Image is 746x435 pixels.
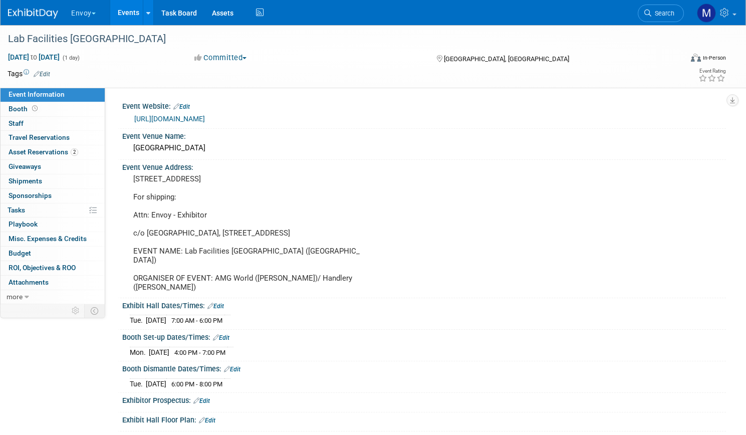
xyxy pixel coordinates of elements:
[174,349,225,356] span: 4:00 PM - 7:00 PM
[29,53,39,61] span: to
[122,412,726,425] div: Exhibit Hall Floor Plan:
[130,140,718,156] div: [GEOGRAPHIC_DATA]
[1,290,105,304] a: more
[224,366,240,373] a: Edit
[1,261,105,275] a: ROI, Objectives & ROO
[1,131,105,145] a: Travel Reservations
[8,9,58,19] img: ExhibitDay
[691,54,701,62] img: Format-Inperson.png
[173,103,190,110] a: Edit
[9,278,49,286] span: Attachments
[9,177,42,185] span: Shipments
[122,129,726,141] div: Event Venue Name:
[122,298,726,311] div: Exhibit Hall Dates/Times:
[9,119,24,127] span: Staff
[146,315,166,326] td: [DATE]
[207,303,224,310] a: Edit
[9,105,40,113] span: Booth
[697,4,716,23] img: Matt h
[9,235,87,243] span: Misc. Expenses & Credits
[67,304,85,317] td: Personalize Event Tab Strip
[8,53,60,62] span: [DATE] [DATE]
[1,203,105,217] a: Tasks
[122,99,726,112] div: Event Website:
[134,115,205,123] a: [URL][DOMAIN_NAME]
[638,5,684,22] a: Search
[1,276,105,290] a: Attachments
[9,264,76,272] span: ROI, Objectives & ROO
[5,30,665,48] div: Lab Facilities [GEOGRAPHIC_DATA]
[171,380,222,388] span: 6:00 PM - 8:00 PM
[1,145,105,159] a: Asset Reservations2
[1,232,105,246] a: Misc. Expenses & Credits
[1,88,105,102] a: Event Information
[9,220,38,228] span: Playbook
[9,148,78,156] span: Asset Reservations
[619,52,726,67] div: Event Format
[1,217,105,232] a: Playbook
[7,293,23,301] span: more
[9,191,52,199] span: Sponsorships
[130,347,149,357] td: Mon.
[651,10,674,17] span: Search
[698,69,725,74] div: Event Rating
[8,206,25,214] span: Tasks
[1,189,105,203] a: Sponsorships
[149,347,169,357] td: [DATE]
[1,247,105,261] a: Budget
[1,174,105,188] a: Shipments
[146,378,166,389] td: [DATE]
[9,133,70,141] span: Travel Reservations
[62,55,80,61] span: (1 day)
[133,174,363,292] pre: [STREET_ADDRESS] For shipping: Attn: Envoy - Exhibitor c/o [GEOGRAPHIC_DATA], [STREET_ADDRESS] EV...
[171,317,222,324] span: 7:00 AM - 6:00 PM
[1,160,105,174] a: Giveaways
[122,160,726,172] div: Event Venue Address:
[34,71,50,78] a: Edit
[199,417,215,424] a: Edit
[130,378,146,389] td: Tue.
[213,334,229,341] a: Edit
[193,397,210,404] a: Edit
[30,105,40,112] span: Booth not reserved yet
[8,69,50,79] td: Tags
[130,315,146,326] td: Tue.
[1,117,105,131] a: Staff
[9,249,31,257] span: Budget
[122,393,726,406] div: Exhibitor Prospectus:
[71,148,78,156] span: 2
[9,90,65,98] span: Event Information
[444,55,569,63] span: [GEOGRAPHIC_DATA], [GEOGRAPHIC_DATA]
[9,162,41,170] span: Giveaways
[1,102,105,116] a: Booth
[122,361,726,374] div: Booth Dismantle Dates/Times:
[702,54,726,62] div: In-Person
[191,53,251,63] button: Committed
[122,330,726,343] div: Booth Set-up Dates/Times:
[85,304,105,317] td: Toggle Event Tabs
